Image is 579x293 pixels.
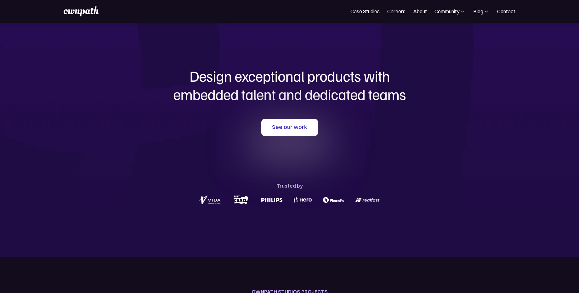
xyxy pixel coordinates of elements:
[434,8,466,15] div: Community
[434,8,459,15] div: Community
[261,119,318,136] a: See our work
[387,8,406,15] a: Careers
[139,67,441,103] h1: Design exceptional products with embedded talent and dedicated teams
[473,8,490,15] div: Blog
[473,8,483,15] div: Blog
[497,8,515,15] a: Contact
[413,8,427,15] a: About
[276,181,303,190] div: Trusted by
[350,8,380,15] a: Case Studies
